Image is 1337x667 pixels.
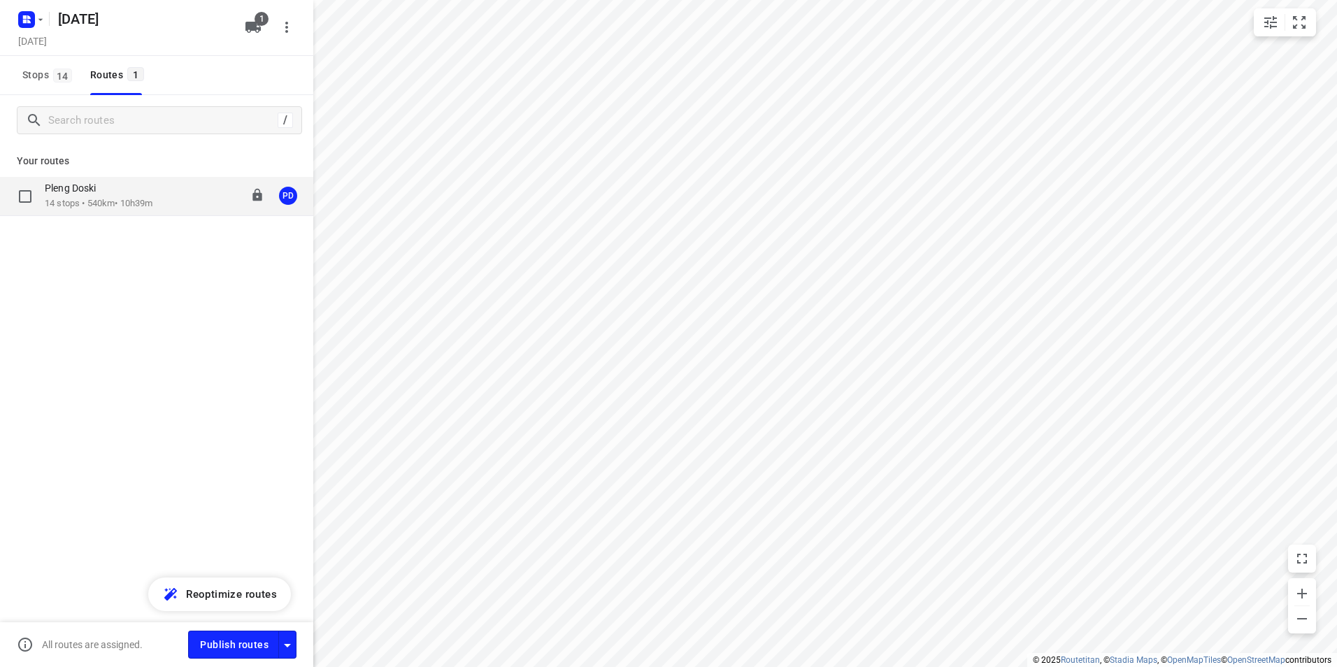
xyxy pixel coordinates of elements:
li: © 2025 , © , © © contributors [1033,655,1331,665]
button: More [273,13,301,41]
button: Lock route [250,188,264,204]
p: 14 stops • 540km • 10h39m [45,197,152,210]
button: Fit zoom [1285,8,1313,36]
span: Publish routes [200,636,269,654]
span: Reoptimize routes [186,585,277,603]
a: OpenMapTiles [1167,655,1221,665]
h5: Rename [52,8,234,30]
a: OpenStreetMap [1227,655,1285,665]
p: Your routes [17,154,296,168]
div: Routes [90,66,148,84]
div: PD [279,187,297,205]
a: Routetitan [1061,655,1100,665]
span: Select [11,182,39,210]
div: Driver app settings [279,636,296,653]
button: PD [274,182,302,210]
button: 1 [239,13,267,41]
span: Stops [22,66,76,84]
p: Pleng Doski [45,182,104,194]
p: All routes are assigned. [42,639,143,650]
h5: Project date [13,33,52,49]
input: Search routes [48,110,278,131]
a: Stadia Maps [1110,655,1157,665]
div: / [278,113,293,128]
button: Publish routes [188,631,279,658]
span: 14 [53,69,72,83]
span: 1 [255,12,269,26]
div: small contained button group [1254,8,1316,36]
button: Map settings [1257,8,1285,36]
button: Reoptimize routes [148,578,291,611]
span: 1 [127,67,144,81]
